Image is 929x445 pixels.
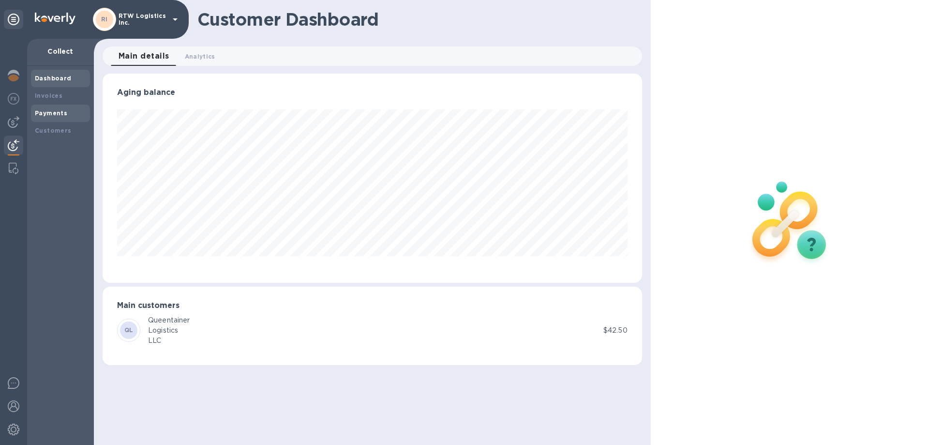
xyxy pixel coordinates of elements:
div: Unpin categories [4,10,23,29]
div: Logistics [148,325,190,336]
b: Customers [35,127,72,134]
h3: Aging balance [117,88,628,97]
b: Payments [35,109,67,117]
p: Collect [35,46,86,56]
b: RI [101,15,108,23]
div: Queentainer [148,315,190,325]
h1: Customer Dashboard [197,9,635,30]
img: Foreign exchange [8,93,19,105]
p: RTW Logistics Inc. [119,13,167,26]
div: LLC [148,336,190,346]
span: Main details [119,49,169,63]
p: $42.50 [603,325,628,336]
b: Dashboard [35,75,72,82]
h3: Main customers [117,301,628,310]
b: Invoices [35,92,62,99]
span: Analytics [185,51,215,61]
b: QL [124,326,134,334]
img: Logo [35,13,75,24]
